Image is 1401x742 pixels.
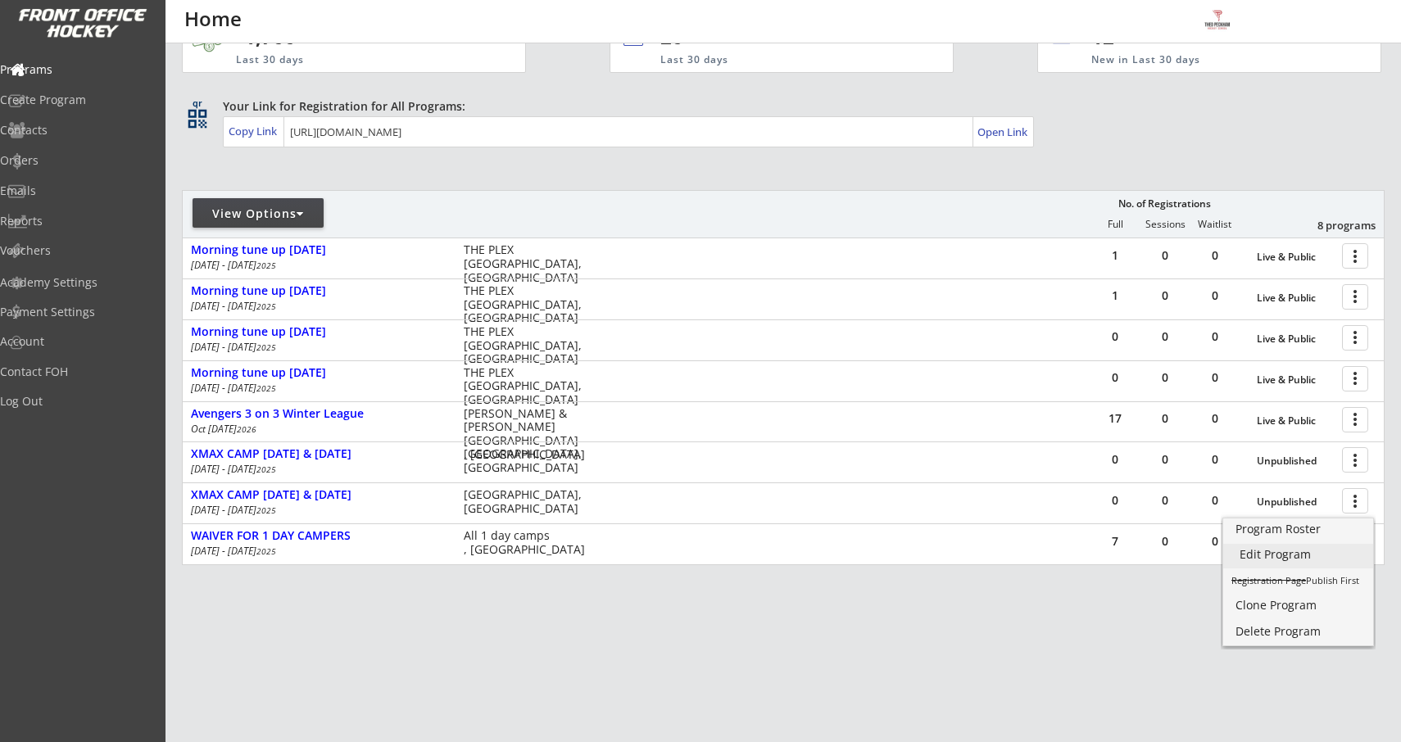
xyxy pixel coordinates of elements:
[1257,292,1334,304] div: Live & Public
[191,424,442,434] div: Oct [DATE]
[1223,569,1373,594] a: Registration PagePublish First
[1190,495,1240,506] div: 0
[191,301,442,311] div: [DATE] - [DATE]
[236,53,446,67] div: Last 30 days
[464,447,592,475] div: [GEOGRAPHIC_DATA], [GEOGRAPHIC_DATA]
[1290,218,1376,233] div: 8 programs
[1140,495,1190,506] div: 0
[1140,290,1190,301] div: 0
[1190,372,1240,383] div: 0
[1190,219,1239,230] div: Waitlist
[229,124,280,138] div: Copy Link
[1342,447,1368,473] button: more_vert
[191,383,442,393] div: [DATE] - [DATE]
[256,301,276,312] em: 2025
[1223,544,1373,568] a: Edit Program
[1090,536,1140,547] div: 7
[1140,219,1190,230] div: Sessions
[1140,536,1190,547] div: 0
[191,447,447,461] div: XMAX CAMP [DATE] & [DATE]
[1342,243,1368,269] button: more_vert
[1236,599,1361,611] div: Clone Program
[1342,407,1368,432] button: more_vert
[191,260,442,270] div: [DATE] - [DATE]
[1090,495,1140,506] div: 0
[1190,413,1240,424] div: 0
[1257,455,1334,467] div: Unpublished
[1190,250,1240,261] div: 0
[191,284,447,298] div: Morning tune up [DATE]
[256,464,276,475] em: 2025
[1090,290,1140,301] div: 1
[1342,488,1368,514] button: more_vert
[977,125,1029,139] div: Open Link
[237,423,256,435] em: 2026
[256,545,276,557] em: 2025
[1090,331,1140,342] div: 0
[256,260,276,271] em: 2025
[191,407,447,421] div: Avengers 3 on 3 Winter League
[1231,574,1306,586] s: Registration Page
[1236,523,1361,535] div: Program Roster
[187,98,206,109] div: qr
[256,382,276,394] em: 2025
[1090,250,1140,261] div: 1
[464,529,592,557] div: All 1 day camps , [GEOGRAPHIC_DATA]
[1140,331,1190,342] div: 0
[1140,454,1190,465] div: 0
[1342,325,1368,351] button: more_vert
[1190,536,1240,547] div: 0
[191,366,447,380] div: Morning tune up [DATE]
[1240,549,1357,560] div: Edit Program
[191,243,447,257] div: Morning tune up [DATE]
[191,342,442,352] div: [DATE] - [DATE]
[191,505,442,515] div: [DATE] - [DATE]
[1090,219,1140,230] div: Full
[660,53,886,67] div: Last 30 days
[1140,372,1190,383] div: 0
[1223,518,1373,543] a: Program Roster
[1231,576,1365,585] div: Publish First
[191,464,442,474] div: [DATE] - [DATE]
[1113,198,1215,210] div: No. of Registrations
[1257,374,1334,386] div: Live & Public
[1257,333,1334,345] div: Live & Public
[464,407,592,462] div: [PERSON_NAME] & [PERSON_NAME][GEOGRAPHIC_DATA] , [GEOGRAPHIC_DATA]
[191,529,447,543] div: WAIVER FOR 1 DAY CAMPERS
[185,106,210,131] button: qr_code
[1091,53,1304,67] div: New in Last 30 days
[1257,496,1334,508] div: Unpublished
[1190,290,1240,301] div: 0
[1090,413,1140,424] div: 17
[1140,413,1190,424] div: 0
[191,325,447,339] div: Morning tune up [DATE]
[464,366,592,407] div: THE PLEX [GEOGRAPHIC_DATA], [GEOGRAPHIC_DATA]
[1236,626,1361,637] div: Delete Program
[464,325,592,366] div: THE PLEX [GEOGRAPHIC_DATA], [GEOGRAPHIC_DATA]
[191,488,447,502] div: XMAX CAMP [DATE] & [DATE]
[1342,366,1368,391] button: more_vert
[256,504,276,516] em: 2025
[223,98,1334,115] div: Your Link for Registration for All Programs:
[1190,454,1240,465] div: 0
[1257,251,1334,263] div: Live & Public
[1190,331,1240,342] div: 0
[1342,284,1368,310] button: more_vert
[464,243,592,284] div: THE PLEX [GEOGRAPHIC_DATA], [GEOGRAPHIC_DATA]
[1140,250,1190,261] div: 0
[977,120,1029,143] a: Open Link
[1090,454,1140,465] div: 0
[464,284,592,325] div: THE PLEX [GEOGRAPHIC_DATA], [GEOGRAPHIC_DATA]
[1257,415,1334,427] div: Live & Public
[256,342,276,353] em: 2025
[464,488,592,516] div: [GEOGRAPHIC_DATA], [GEOGRAPHIC_DATA]
[191,546,442,556] div: [DATE] - [DATE]
[193,206,324,222] div: View Options
[1090,372,1140,383] div: 0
